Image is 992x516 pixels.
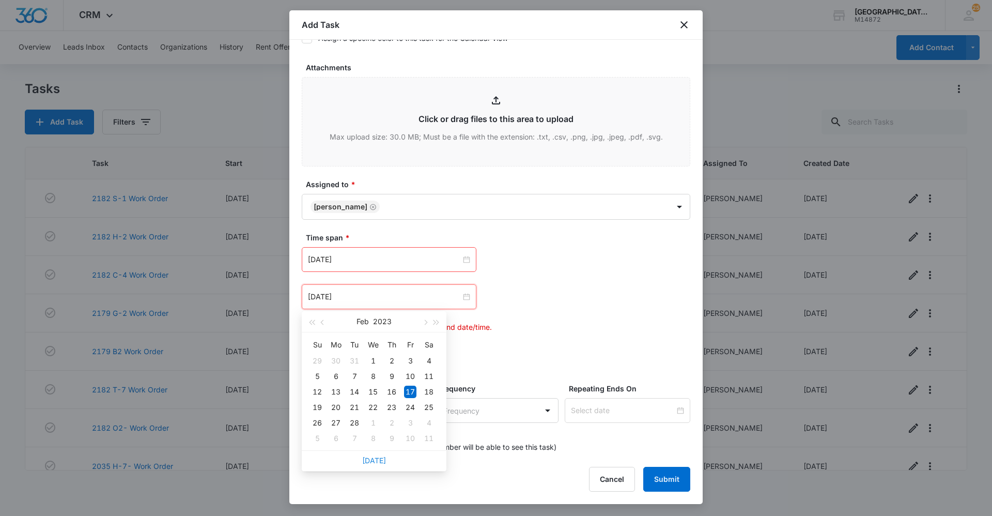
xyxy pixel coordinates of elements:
div: 10 [404,370,416,383]
td: 2023-02-06 [327,369,345,384]
label: Assigned to [306,179,694,190]
div: 3 [404,417,416,429]
td: 2023-02-10 [401,369,420,384]
div: 13 [330,386,342,398]
td: 2023-02-19 [308,400,327,415]
td: 2023-03-03 [401,415,420,431]
input: Feb 17, 2023 [308,291,461,302]
div: 26 [311,417,323,429]
td: 2023-02-14 [345,384,364,400]
div: 1 [367,417,379,429]
td: 2023-02-08 [364,369,382,384]
div: 10 [404,432,416,445]
td: 2023-03-06 [327,431,345,446]
div: 11 [423,432,435,445]
div: 21 [348,401,361,414]
th: We [364,337,382,353]
th: Th [382,337,401,353]
div: 24 [404,401,416,414]
td: 2023-02-27 [327,415,345,431]
div: 3 [404,355,416,367]
td: 2023-02-20 [327,400,345,415]
td: 2023-03-10 [401,431,420,446]
h1: Add Task [302,19,339,31]
a: [DATE] [362,456,386,465]
p: Ensure starting date/time occurs before end date/time. [306,322,690,332]
p: This field is required. [306,337,690,347]
div: 16 [385,386,398,398]
td: 2023-02-26 [308,415,327,431]
div: 8 [367,370,379,383]
td: 2023-01-30 [327,353,345,369]
div: 31 [348,355,361,367]
div: 7 [348,370,361,383]
div: 5 [311,370,323,383]
td: 2023-02-09 [382,369,401,384]
label: Time span [306,232,694,243]
td: 2023-02-22 [364,400,382,415]
button: Submit [643,467,690,492]
td: 2023-02-01 [364,353,382,369]
td: 2023-03-05 [308,431,327,446]
input: Select date [571,405,675,416]
div: Remove Jonathan Guptill [367,203,377,210]
div: 17 [404,386,416,398]
td: 2023-02-05 [308,369,327,384]
div: 2 [385,417,398,429]
div: 8 [367,432,379,445]
div: 1 [367,355,379,367]
th: Fr [401,337,420,353]
div: 12 [311,386,323,398]
div: 7 [348,432,361,445]
td: 2023-02-28 [345,415,364,431]
button: Cancel [589,467,635,492]
div: 2 [385,355,398,367]
td: 2023-02-04 [420,353,438,369]
td: 2023-03-07 [345,431,364,446]
label: Frequency [438,383,563,394]
div: 19 [311,401,323,414]
div: 20 [330,401,342,414]
th: Mo [327,337,345,353]
div: 28 [348,417,361,429]
td: 2023-02-18 [420,384,438,400]
td: 2023-02-15 [364,384,382,400]
td: 2023-02-02 [382,353,401,369]
div: 6 [330,370,342,383]
th: Tu [345,337,364,353]
div: 9 [385,370,398,383]
th: Sa [420,337,438,353]
div: 30 [330,355,342,367]
td: 2023-02-21 [345,400,364,415]
td: 2023-03-01 [364,415,382,431]
label: Repeating Ends On [569,383,694,394]
button: close [678,19,690,31]
td: 2023-02-11 [420,369,438,384]
div: 18 [423,386,435,398]
div: 25 [423,401,435,414]
div: 14 [348,386,361,398]
td: 2023-03-08 [364,431,382,446]
td: 2023-01-31 [345,353,364,369]
div: 22 [367,401,379,414]
td: 2023-02-24 [401,400,420,415]
td: 2023-02-03 [401,353,420,369]
div: 6 [330,432,342,445]
div: 11 [423,370,435,383]
div: 4 [423,417,435,429]
td: 2023-02-13 [327,384,345,400]
td: 2023-02-16 [382,384,401,400]
button: Feb [357,311,369,332]
td: 2023-03-04 [420,415,438,431]
td: 2023-02-17 [401,384,420,400]
button: 2023 [373,311,392,332]
div: 29 [311,355,323,367]
td: 2023-02-12 [308,384,327,400]
div: 9 [385,432,398,445]
td: 2023-03-09 [382,431,401,446]
label: Attachments [306,62,694,73]
div: 4 [423,355,435,367]
div: 5 [311,432,323,445]
td: 2023-03-02 [382,415,401,431]
td: 2023-02-07 [345,369,364,384]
